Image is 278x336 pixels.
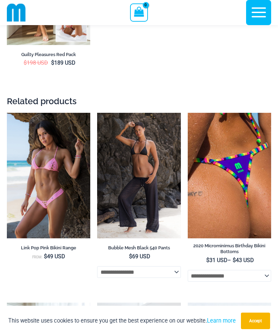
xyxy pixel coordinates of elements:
[51,59,54,66] span: $
[188,113,271,238] img: 2020 Microminimus Birthday Bikini Bottoms
[51,59,76,66] bdi: 189 USD
[7,245,90,253] a: Link Pop Pink Bikini Range
[7,245,90,251] h2: Link Pop Pink Bikini Range
[97,245,181,251] h2: Bubble Mesh Black 540 Pants
[188,257,271,264] span: –
[32,255,42,259] span: From:
[7,96,271,107] h2: Related products
[7,113,90,238] a: Link Pop Pink 3070 Top 4955 Bottom 01Link Pop Pink 3070 Top 4955 Bottom 02Link Pop Pink 3070 Top ...
[130,3,148,21] a: View Shopping Cart, empty
[233,257,254,263] bdi: 43 USD
[44,253,47,260] span: $
[206,257,209,263] span: $
[129,253,132,260] span: $
[7,52,90,60] a: Guilty Pleasures Red Pack
[129,253,150,260] bdi: 69 USD
[207,317,236,324] a: Learn more
[233,257,236,263] span: $
[97,245,181,253] a: Bubble Mesh Black 540 Pants
[24,59,48,66] bdi: 198 USD
[188,243,271,257] a: 2020 Microminimus Birthday Bikini Bottoms
[7,113,90,238] img: Link Pop Pink 3070 Top 4955 Bottom 01
[8,316,236,325] p: This website uses cookies to ensure you get the best experience on our website.
[44,253,65,260] bdi: 49 USD
[24,59,27,66] span: $
[97,113,181,238] a: Bubble Mesh Black 540 Pants 01Bubble Mesh Black 540 Pants 03Bubble Mesh Black 540 Pants 03
[188,243,271,254] h2: 2020 Microminimus Birthday Bikini Bottoms
[7,52,90,57] h2: Guilty Pleasures Red Pack
[97,113,181,238] img: Bubble Mesh Black 540 Pants 01
[7,3,26,22] img: cropped mm emblem
[206,257,228,263] bdi: 31 USD
[241,313,270,329] button: Accept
